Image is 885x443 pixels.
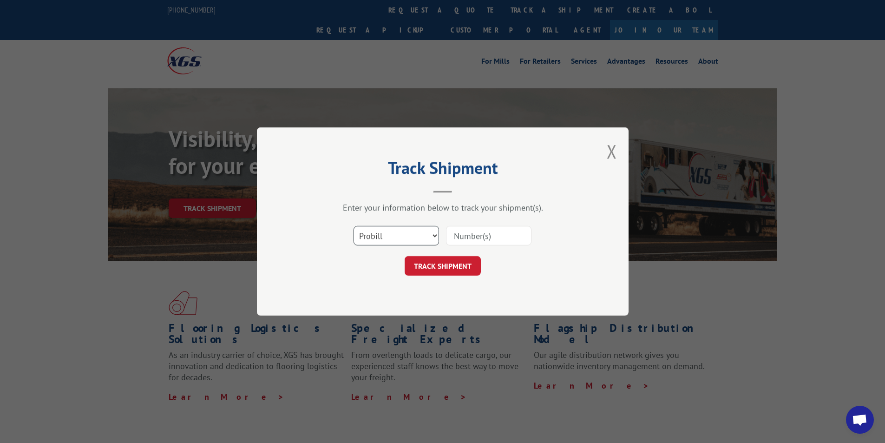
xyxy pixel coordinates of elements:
h2: Track Shipment [303,161,582,179]
div: Enter your information below to track your shipment(s). [303,202,582,213]
div: Open chat [846,406,874,434]
button: Close modal [607,139,617,164]
input: Number(s) [446,226,531,245]
button: TRACK SHIPMENT [405,256,481,276]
